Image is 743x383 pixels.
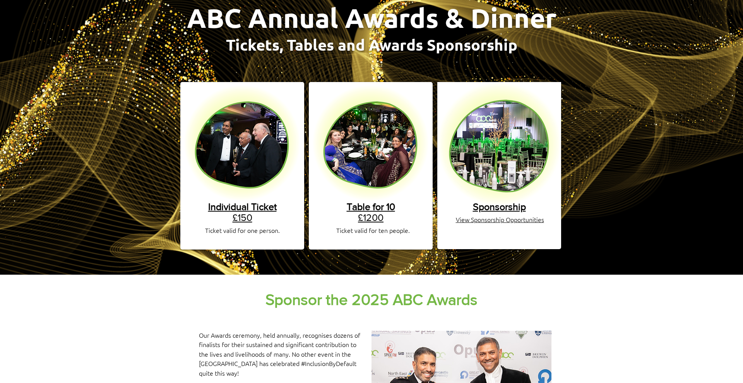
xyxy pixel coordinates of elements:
[21,45,27,51] img: tab_domain_overview_orange.svg
[208,201,277,212] span: Individual Ticket
[20,20,85,26] div: Domain: [DOMAIN_NAME]
[29,46,69,51] div: Domain Overview
[347,201,395,212] span: Table for 10
[184,85,300,201] img: single ticket.png
[312,85,429,201] img: table ticket.png
[77,45,83,51] img: tab_keywords_by_traffic_grey.svg
[199,331,360,377] span: Our Awards ceremony, held annually, recognises dozens of finalists for their sustained and signif...
[86,46,130,51] div: Keywords by Traffic
[265,291,478,308] span: Sponsor the 2025 ABC Awards
[437,82,561,206] img: ABC AWARDS WEBSITE BACKGROUND BLOB (1).png
[208,201,277,223] a: Individual Ticket£150
[205,226,280,234] span: Ticket valid for one person.
[12,20,19,26] img: website_grey.svg
[226,34,517,55] span: Tickets, Tables and Awards Sponsorship
[473,201,526,212] a: Sponsorship
[187,1,556,34] span: ABC Annual Awards & Dinner
[12,12,19,19] img: logo_orange.svg
[347,201,395,223] a: Table for 10£1200
[456,215,544,224] a: View Sponsorship Opportunities
[22,12,38,19] div: v 4.0.25
[336,226,410,234] span: Ticket valid for ten people.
